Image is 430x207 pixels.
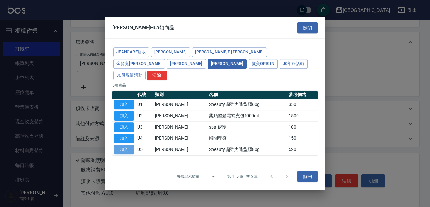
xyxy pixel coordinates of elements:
button: 加入 [114,100,134,109]
p: 每頁顯示數量 [177,174,200,179]
button: JC年終活動 [280,59,308,69]
td: Sbeauty 超強力造型膠80g [207,144,287,155]
th: 代號 [136,91,153,99]
td: 150 [287,133,318,144]
td: 100 [287,121,318,133]
td: U3 [136,121,153,133]
button: [PERSON_NAME] [208,59,247,69]
button: [PERSON_NAME]E [PERSON_NAME] [192,47,267,57]
td: U1 [136,99,153,110]
td: U5 [136,144,153,155]
td: 1500 [287,110,318,122]
td: [PERSON_NAME] [153,133,207,144]
td: 520 [287,144,318,155]
td: U2 [136,110,153,122]
td: [PERSON_NAME] [153,99,207,110]
button: [PERSON_NAME] [151,47,190,57]
button: 髮寶Origin [249,59,278,69]
button: 加入 [114,122,134,132]
th: 類別 [153,91,207,99]
td: U4 [136,133,153,144]
button: 清除 [147,71,167,80]
p: 5 項商品 [112,83,318,88]
th: 參考價格 [287,91,318,99]
button: 金髮兒[PERSON_NAME] [113,59,165,69]
button: 關閉 [297,171,318,182]
button: 加入 [114,145,134,154]
th: 名稱 [207,91,287,99]
button: JC母親節活動 [113,71,146,80]
button: 加入 [114,111,134,121]
td: [PERSON_NAME] [153,144,207,155]
td: 柔順整髮霜補充包1000ml [207,110,287,122]
td: [PERSON_NAME] [153,121,207,133]
td: Sbeauty 超強力造型膠60g [207,99,287,110]
td: spa.瞬護 [207,121,287,133]
button: [PERSON_NAME] [167,59,206,69]
td: [PERSON_NAME] [153,110,207,122]
td: 瞬間理療 [207,133,287,144]
span: [PERSON_NAME]Hua類商品 [112,25,174,31]
td: 350 [287,99,318,110]
button: 加入 [114,134,134,143]
button: 關閉 [297,22,318,34]
button: JeanCare店販 [113,47,149,57]
p: 第 1–5 筆 共 5 筆 [227,174,258,179]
